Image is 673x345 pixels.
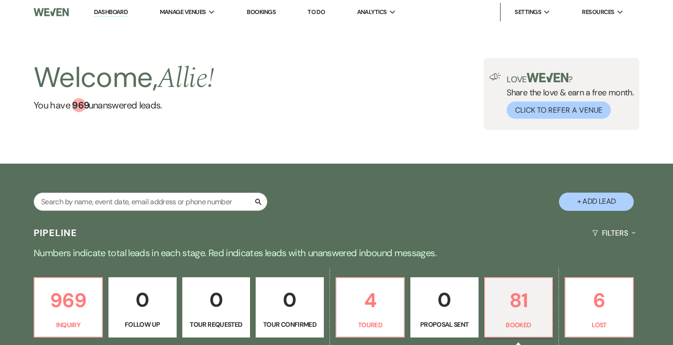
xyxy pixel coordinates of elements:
p: 81 [491,285,547,316]
img: loud-speaker-illustration.svg [489,73,501,80]
p: 0 [416,284,473,316]
button: + Add Lead [559,193,634,211]
a: 0Tour Requested [182,277,251,338]
button: Click to Refer a Venue [507,101,611,119]
h2: Welcome, [34,58,214,98]
a: 969Inquiry [34,277,103,338]
div: Share the love & earn a free month. [501,73,634,119]
span: Manage Venues [160,7,206,17]
div: 969 [72,98,86,112]
p: 4 [342,285,398,316]
p: Booked [491,320,547,330]
p: Proposal Sent [416,319,473,330]
span: Settings [515,7,541,17]
input: Search by name, event date, email address or phone number [34,193,267,211]
p: Lost [571,320,627,330]
a: 81Booked [484,277,553,338]
span: Analytics [357,7,387,17]
p: 6 [571,285,627,316]
p: 0 [115,284,171,316]
button: Filters [588,221,639,245]
p: 0 [262,284,318,316]
p: Tour Confirmed [262,319,318,330]
a: 0Follow Up [108,277,177,338]
a: 0Tour Confirmed [256,277,324,338]
a: 4Toured [336,277,405,338]
p: 0 [188,284,244,316]
img: weven-logo-green.svg [527,73,568,82]
p: Love ? [507,73,634,84]
a: 6Lost [565,277,634,338]
a: Dashboard [94,8,128,17]
span: Resources [582,7,614,17]
a: Bookings [247,8,276,16]
span: Allie ! [158,57,214,100]
p: Tour Requested [188,319,244,330]
p: Toured [342,320,398,330]
h3: Pipeline [34,226,78,239]
a: To Do [308,8,325,16]
p: Follow Up [115,319,171,330]
p: 969 [40,285,96,316]
img: Weven Logo [34,2,69,22]
a: 0Proposal Sent [410,277,479,338]
a: You have 969 unanswered leads. [34,98,214,112]
p: Inquiry [40,320,96,330]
